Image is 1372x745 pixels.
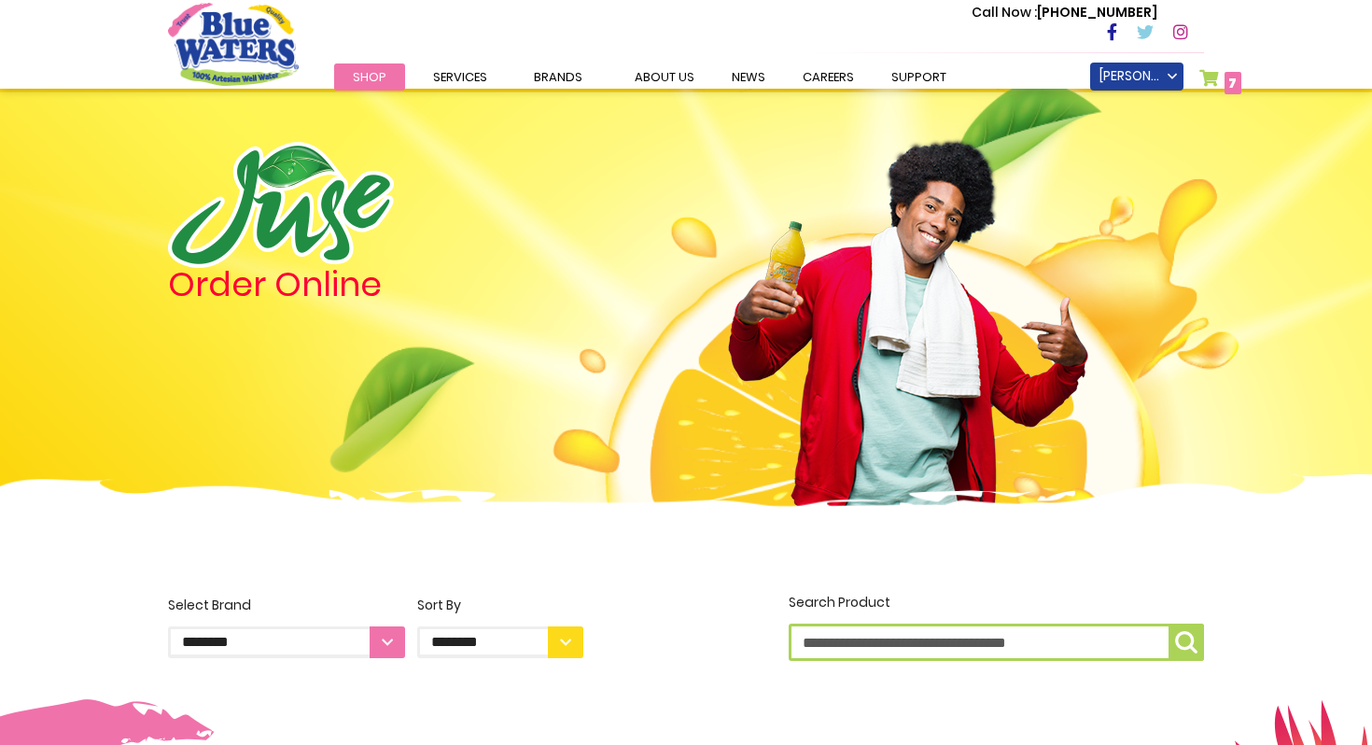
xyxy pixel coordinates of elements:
[417,626,583,658] select: Sort By
[789,624,1204,661] input: Search Product
[433,68,487,86] span: Services
[168,626,405,658] select: Select Brand
[534,68,582,86] span: Brands
[873,63,965,91] a: support
[168,268,583,302] h4: Order Online
[168,596,405,658] label: Select Brand
[168,3,299,85] a: store logo
[1228,74,1237,92] span: 7
[1199,69,1241,96] a: 7
[713,63,784,91] a: News
[353,68,386,86] span: Shop
[784,63,873,91] a: careers
[168,142,394,268] img: logo
[1175,631,1197,654] img: search-icon.png
[1090,63,1183,91] a: [PERSON_NAME]
[616,63,713,91] a: about us
[972,3,1157,22] p: [PHONE_NUMBER]
[726,107,1090,507] img: man.png
[417,596,583,615] div: Sort By
[1169,624,1204,661] button: Search Product
[789,593,1204,661] label: Search Product
[972,3,1037,21] span: Call Now :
